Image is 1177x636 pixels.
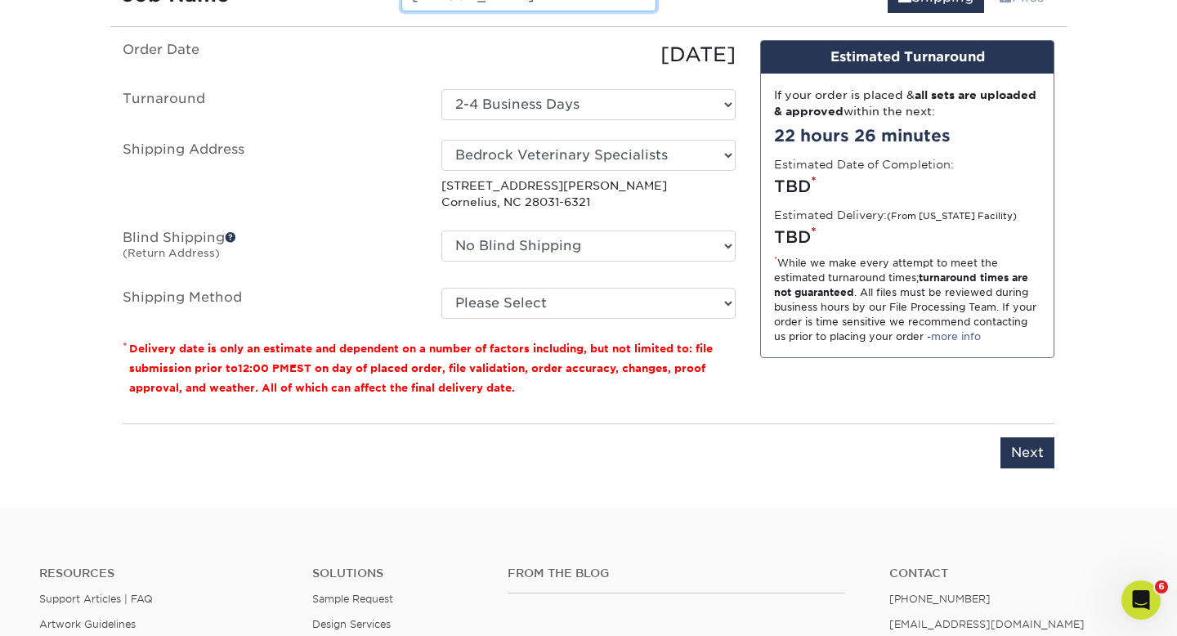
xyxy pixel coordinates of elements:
span: 6 [1155,580,1168,593]
p: [STREET_ADDRESS][PERSON_NAME] Cornelius, NC 28031-6321 [441,177,736,211]
a: Contact [889,567,1138,580]
iframe: Intercom live chat [1121,580,1161,620]
span: 12:00 PM [238,362,289,374]
a: more info [931,330,981,343]
label: Order Date [110,40,429,69]
label: Turnaround [110,89,429,120]
h4: Solutions [312,567,483,580]
div: [DATE] [429,40,748,69]
a: [EMAIL_ADDRESS][DOMAIN_NAME] [889,618,1085,630]
a: Sample Request [312,593,393,605]
label: Shipping Address [110,140,429,211]
h4: From the Blog [508,567,846,580]
label: Blind Shipping [110,231,429,268]
label: Estimated Delivery: [774,207,1017,223]
small: Delivery date is only an estimate and dependent on a number of factors including, but not limited... [129,343,713,394]
div: If your order is placed & within the next: [774,87,1041,120]
small: (Return Address) [123,247,220,259]
strong: turnaround times are not guaranteed [774,271,1028,298]
label: Shipping Method [110,288,429,319]
label: Estimated Date of Completion: [774,156,954,172]
div: Estimated Turnaround [761,41,1054,74]
input: Next [1000,437,1054,468]
div: TBD [774,225,1041,249]
a: Design Services [312,618,391,630]
div: 22 hours 26 minutes [774,123,1041,148]
iframe: Google Customer Reviews [4,586,139,630]
a: [PHONE_NUMBER] [889,593,991,605]
div: While we make every attempt to meet the estimated turnaround times; . All files must be reviewed ... [774,256,1041,344]
div: TBD [774,174,1041,199]
small: (From [US_STATE] Facility) [887,211,1017,222]
h4: Resources [39,567,288,580]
